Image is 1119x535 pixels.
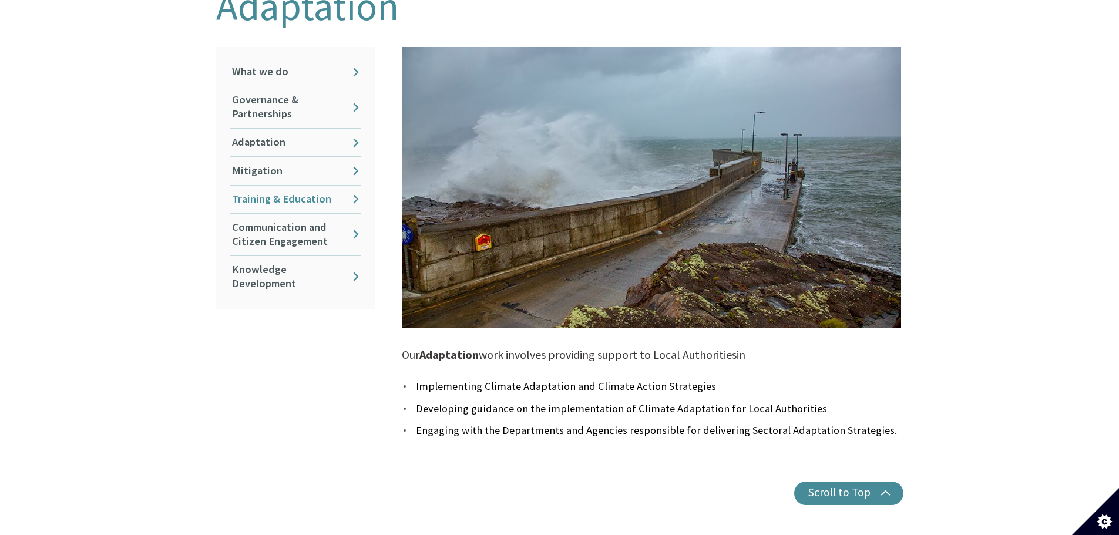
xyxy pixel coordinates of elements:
a: What we do [230,58,361,86]
a: Adaptation [230,129,361,156]
span: Our [402,188,901,362]
a: Governance & Partnerships [230,86,361,128]
span: in [737,347,745,362]
span: work involves providing support to Local Authorities [479,347,737,362]
span: Adaptation [419,347,479,362]
button: Set cookie preferences [1072,488,1119,535]
li: Engaging with the Departments and Agencies responsible for delivering Sectoral Adaptation Strateg... [402,422,903,439]
a: Knowledge Development [230,256,361,298]
li: Developing guidance on the implementation of Climate Adaptation for Local Authorities [402,400,903,417]
a: Training & Education [230,186,361,213]
a: Communication and Citizen Engagement [230,214,361,255]
li: Implementing Climate Adaptation and Climate Action Strategies [402,378,903,395]
button: Scroll to Top [794,482,903,505]
a: Mitigation [230,157,361,184]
